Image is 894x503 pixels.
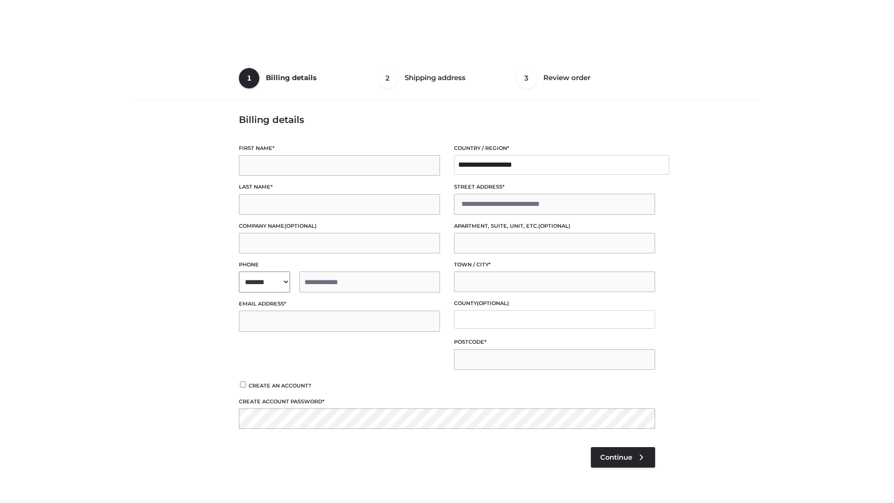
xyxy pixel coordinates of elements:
span: (optional) [477,300,509,306]
label: Country / Region [454,144,655,153]
span: (optional) [538,223,570,229]
label: Town / City [454,260,655,269]
label: Apartment, suite, unit, etc. [454,222,655,231]
span: 2 [378,68,398,88]
a: Continue [591,447,655,468]
label: Create account password [239,397,655,406]
label: First name [239,144,440,153]
span: Review order [543,73,590,82]
span: 1 [239,68,259,88]
span: Billing details [266,73,317,82]
input: Create an account? [239,381,247,387]
span: Shipping address [405,73,466,82]
label: Phone [239,260,440,269]
label: Email address [239,299,440,308]
h3: Billing details [239,114,655,125]
label: Last name [239,183,440,191]
span: (optional) [284,223,317,229]
label: County [454,299,655,308]
label: Street address [454,183,655,191]
label: Company name [239,222,440,231]
label: Postcode [454,338,655,347]
span: 3 [516,68,537,88]
span: Create an account? [249,382,312,389]
span: Continue [600,453,632,462]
